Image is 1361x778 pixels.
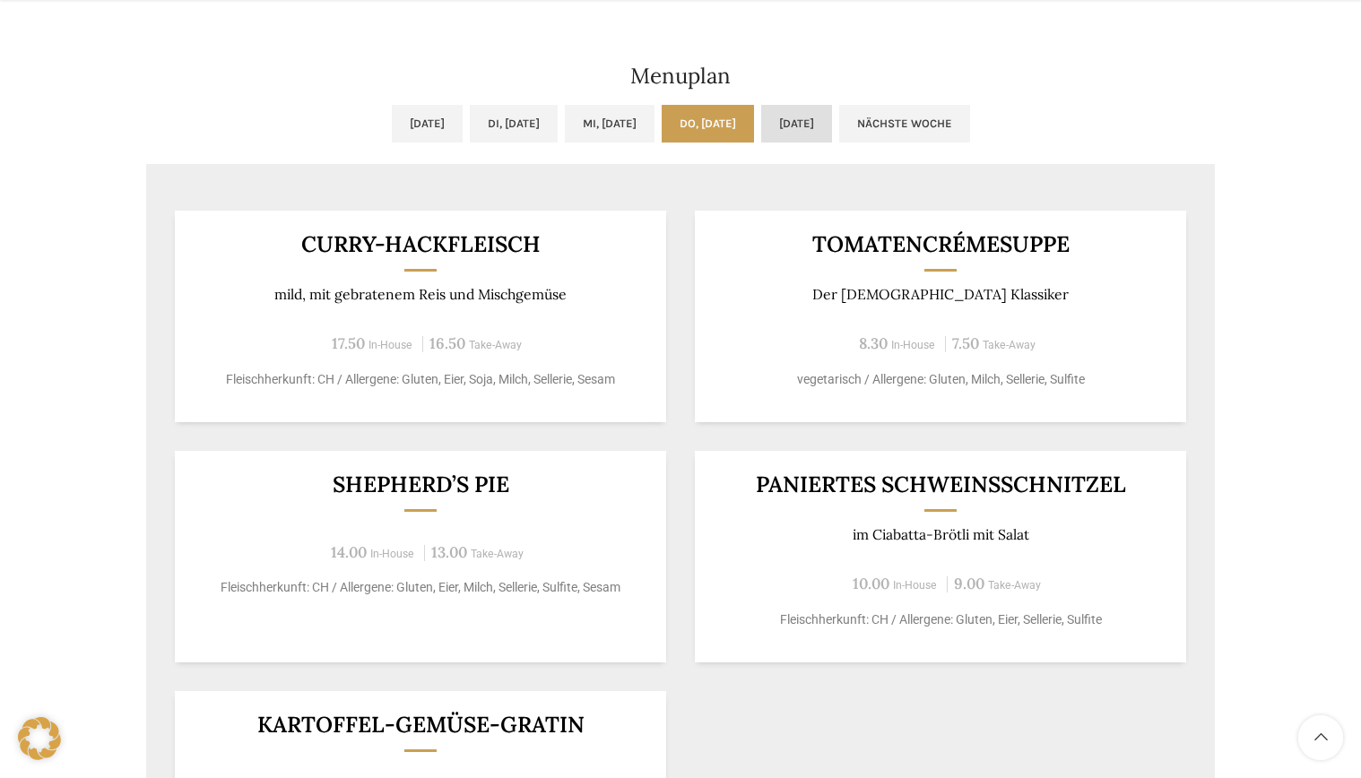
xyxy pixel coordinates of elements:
h2: Menuplan [146,65,1215,87]
h3: Curry-Hackfleisch [197,233,645,255]
a: Di, [DATE] [470,105,558,143]
span: 10.00 [853,574,889,593]
span: In-House [893,579,937,592]
span: Take-Away [471,548,524,560]
h3: Paniertes Schweinsschnitzel [717,473,1165,496]
a: [DATE] [392,105,463,143]
span: In-House [370,548,414,560]
span: 16.50 [429,333,465,353]
h3: Shepherd’s Pie [197,473,645,496]
span: In-House [891,339,935,351]
span: 14.00 [331,542,367,562]
a: Mi, [DATE] [565,105,654,143]
p: mild, mit gebratenem Reis und Mischgemüse [197,286,645,303]
p: Der [DEMOGRAPHIC_DATA] Klassiker [717,286,1165,303]
a: Nächste Woche [839,105,970,143]
span: Take-Away [469,339,522,351]
span: 9.00 [954,574,984,593]
p: Fleischherkunft: CH / Allergene: Gluten, Eier, Soja, Milch, Sellerie, Sesam [197,370,645,389]
a: Do, [DATE] [662,105,754,143]
span: Take-Away [988,579,1041,592]
span: In-House [368,339,412,351]
p: im Ciabatta-Brötli mit Salat [717,526,1165,543]
span: 13.00 [431,542,467,562]
p: Fleischherkunft: CH / Allergene: Gluten, Eier, Milch, Sellerie, Sulfite, Sesam [197,578,645,597]
h3: Tomatencrémesuppe [717,233,1165,255]
p: Fleischherkunft: CH / Allergene: Gluten, Eier, Sellerie, Sulfite [717,610,1165,629]
h3: Kartoffel-Gemüse-Gratin [197,713,645,736]
span: 7.50 [952,333,979,353]
span: 8.30 [859,333,888,353]
span: 17.50 [332,333,365,353]
a: [DATE] [761,105,832,143]
p: vegetarisch / Allergene: Gluten, Milch, Sellerie, Sulfite [717,370,1165,389]
a: Scroll to top button [1298,715,1343,760]
span: Take-Away [983,339,1036,351]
